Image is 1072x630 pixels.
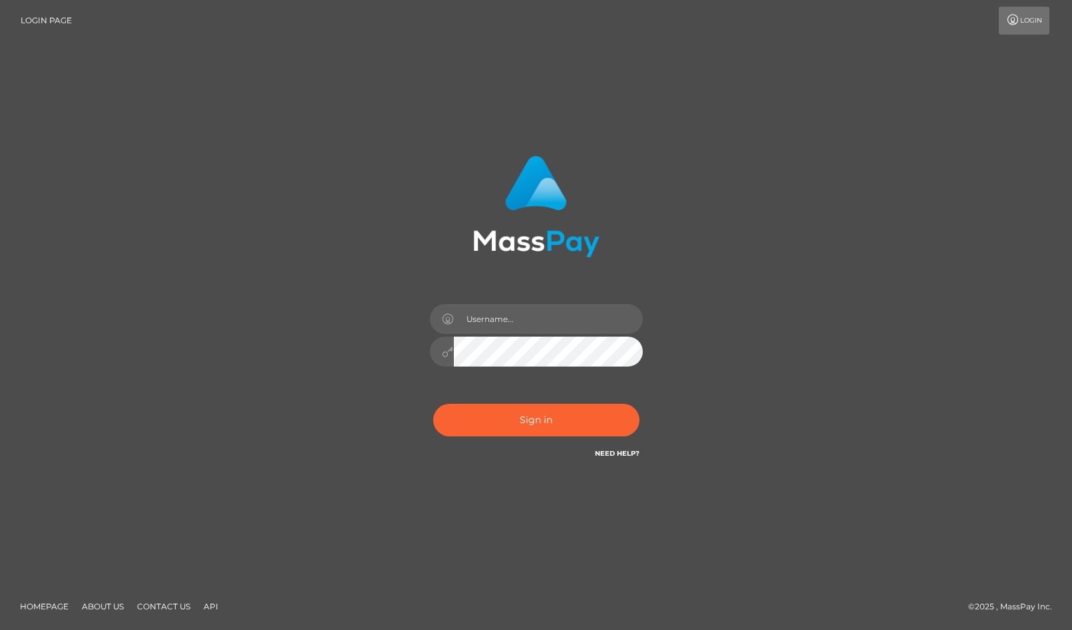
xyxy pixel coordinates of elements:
a: Homepage [15,596,74,617]
a: Login [999,7,1049,35]
a: Login Page [21,7,72,35]
a: About Us [77,596,129,617]
button: Sign in [433,404,639,436]
img: MassPay Login [473,156,600,257]
div: © 2025 , MassPay Inc. [968,599,1062,614]
a: Contact Us [132,596,196,617]
a: API [198,596,224,617]
input: Username... [454,304,643,334]
a: Need Help? [595,449,639,458]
